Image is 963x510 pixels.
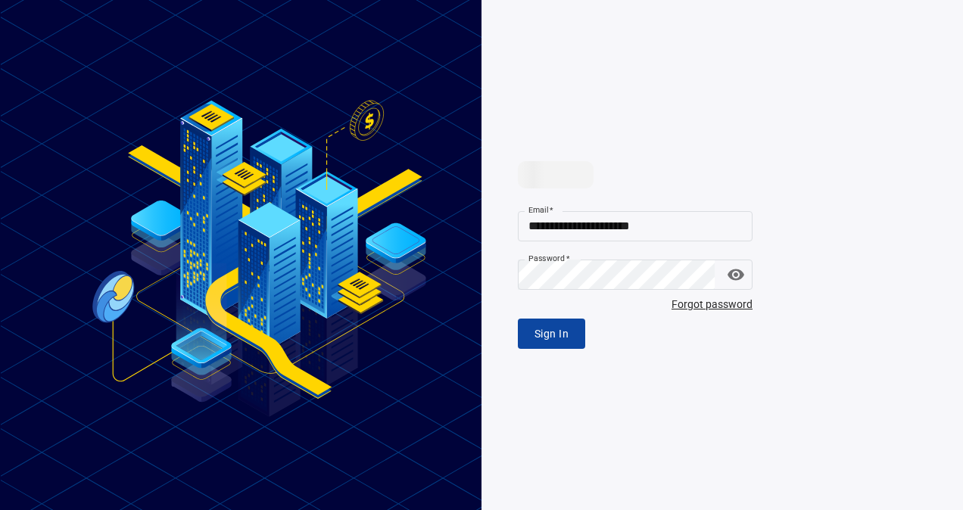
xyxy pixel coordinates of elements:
[518,296,753,313] span: Forgot password
[518,319,585,350] button: Sign In
[528,204,553,216] label: Email
[528,253,570,264] label: Password
[534,325,569,344] span: Sign In
[721,260,751,290] button: toggle password visibility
